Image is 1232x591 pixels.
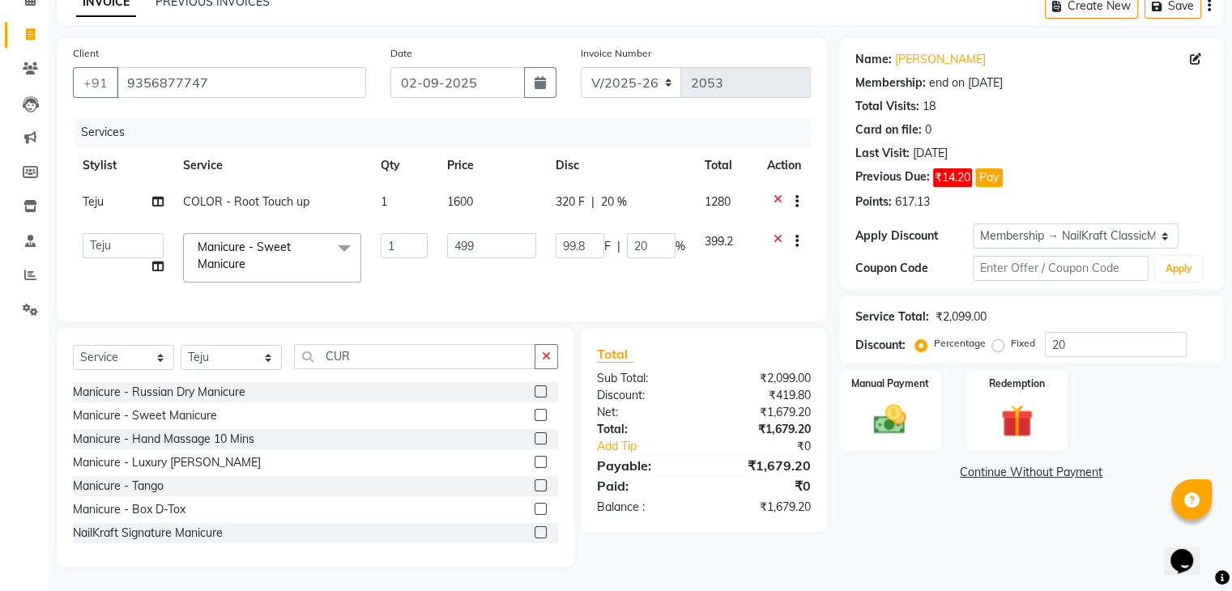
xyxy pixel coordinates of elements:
a: Continue Without Payment [842,464,1221,481]
div: Paid: [585,476,704,495]
input: Enter Offer / Coupon Code [973,256,1149,281]
div: Manicure - Russian Dry Manicure [73,384,245,401]
span: Manicure - Sweet Manicure [198,240,291,271]
th: Total [695,147,757,184]
a: [PERSON_NAME] [895,51,986,68]
span: ₹14.20 [933,168,972,187]
img: _cash.svg [863,401,916,438]
label: Client [73,46,99,61]
div: Discount: [855,337,906,354]
button: +91 [73,67,118,98]
span: Total [597,346,634,363]
span: % [676,238,685,255]
div: Manicure - Tango [73,478,164,495]
label: Date [390,46,412,61]
span: 1280 [705,194,731,209]
div: ₹2,099.00 [704,370,823,387]
th: Qty [371,147,437,184]
div: Last Visit: [855,145,910,162]
div: ₹1,679.20 [704,499,823,516]
div: Net: [585,404,704,421]
th: Price [437,147,546,184]
button: Pay [975,168,1003,187]
iframe: chat widget [1164,526,1216,575]
div: Previous Due: [855,168,930,187]
div: ₹1,679.20 [704,421,823,438]
div: [DATE] [913,145,948,162]
div: 617.13 [895,193,930,210]
label: Manual Payment [851,376,929,391]
div: Discount: [585,387,704,404]
span: 1 [381,194,387,209]
label: Invoice Number [581,46,651,61]
button: Apply [1155,257,1201,281]
img: _gift.svg [991,401,1043,441]
span: | [617,238,620,255]
div: Manicure - Luxury [PERSON_NAME] [73,454,261,471]
div: Services [75,117,823,147]
label: Percentage [934,336,986,351]
div: Coupon Code [855,260,973,277]
div: Membership: [855,74,926,91]
div: Card on file: [855,121,922,138]
div: Total: [585,421,704,438]
span: 20 % [601,193,627,210]
span: 320 F [556,193,585,210]
span: 399.2 [705,234,733,249]
div: ₹1,679.20 [704,404,823,421]
th: Action [757,147,811,184]
div: ₹0 [704,476,823,495]
span: | [591,193,595,210]
div: end on [DATE] [929,74,1003,91]
div: Manicure - Sweet Manicure [73,407,217,424]
div: 0 [925,121,931,138]
div: Sub Total: [585,370,704,387]
div: ₹419.80 [704,387,823,404]
th: Stylist [73,147,173,184]
div: ₹1,679.20 [704,456,823,475]
div: Points: [855,193,892,210]
th: Disc [546,147,695,184]
div: Apply Discount [855,227,973,244]
div: ₹2,099.00 [936,308,987,325]
span: COLOR - Root Touch up [183,194,309,209]
div: ₹0 [723,438,822,455]
div: Manicure - Box D-Tox [73,501,185,518]
div: Service Total: [855,308,929,325]
span: 1600 [447,194,473,209]
span: F [604,238,611,255]
div: 18 [923,98,936,115]
label: Fixed [1011,336,1035,351]
input: Search or Scan [294,344,535,369]
div: Balance : [585,499,704,516]
a: Add Tip [585,438,723,455]
a: x [245,257,253,271]
div: Manicure - Hand Massage 10 Mins [73,431,254,448]
th: Service [173,147,371,184]
div: NailKraft Signature Manicure [73,525,223,542]
div: Name: [855,51,892,68]
div: Payable: [585,456,704,475]
span: Teju [83,194,104,209]
input: Search by Name/Mobile/Email/Code [117,67,366,98]
label: Redemption [989,376,1045,391]
div: Total Visits: [855,98,919,115]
